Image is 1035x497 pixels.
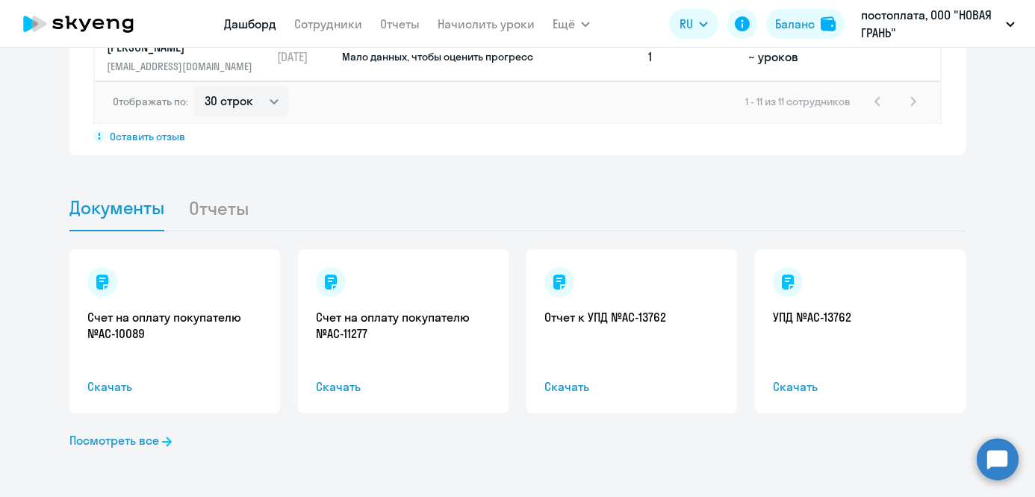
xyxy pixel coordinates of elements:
[553,9,590,39] button: Ещё
[224,16,276,31] a: Дашборд
[775,15,815,33] div: Баланс
[773,378,948,396] span: Скачать
[642,33,742,81] td: 1
[380,16,420,31] a: Отчеты
[742,33,833,81] td: ~ уроков
[773,309,948,325] a: УПД №AC-13762
[766,9,845,39] button: Балансbalance
[107,58,261,75] p: [EMAIL_ADDRESS][DOMAIN_NAME]
[854,6,1022,42] button: постоплата, ООО "НОВАЯ ГРАНЬ"
[271,33,341,81] td: [DATE]
[69,431,172,449] a: Посмотреть все
[821,16,836,31] img: balance
[113,95,188,108] span: Отображать по:
[87,309,262,342] a: Счет на оплату покупателю №AC-10089
[553,15,575,33] span: Ещё
[669,9,718,39] button: RU
[294,16,362,31] a: Сотрудники
[680,15,693,33] span: RU
[316,378,491,396] span: Скачать
[110,130,185,143] span: Оставить отзыв
[107,39,270,75] a: [PERSON_NAME][EMAIL_ADDRESS][DOMAIN_NAME]
[69,196,164,219] span: Документы
[544,378,719,396] span: Скачать
[438,16,535,31] a: Начислить уроки
[316,309,491,342] a: Счет на оплату покупателю №AC-11277
[87,378,262,396] span: Скачать
[861,6,1000,42] p: постоплата, ООО "НОВАЯ ГРАНЬ"
[69,185,966,231] ul: Tabs
[745,95,851,108] span: 1 - 11 из 11 сотрудников
[342,50,533,63] span: Мало данных, чтобы оценить прогресс
[544,309,719,325] a: Отчет к УПД №AC-13762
